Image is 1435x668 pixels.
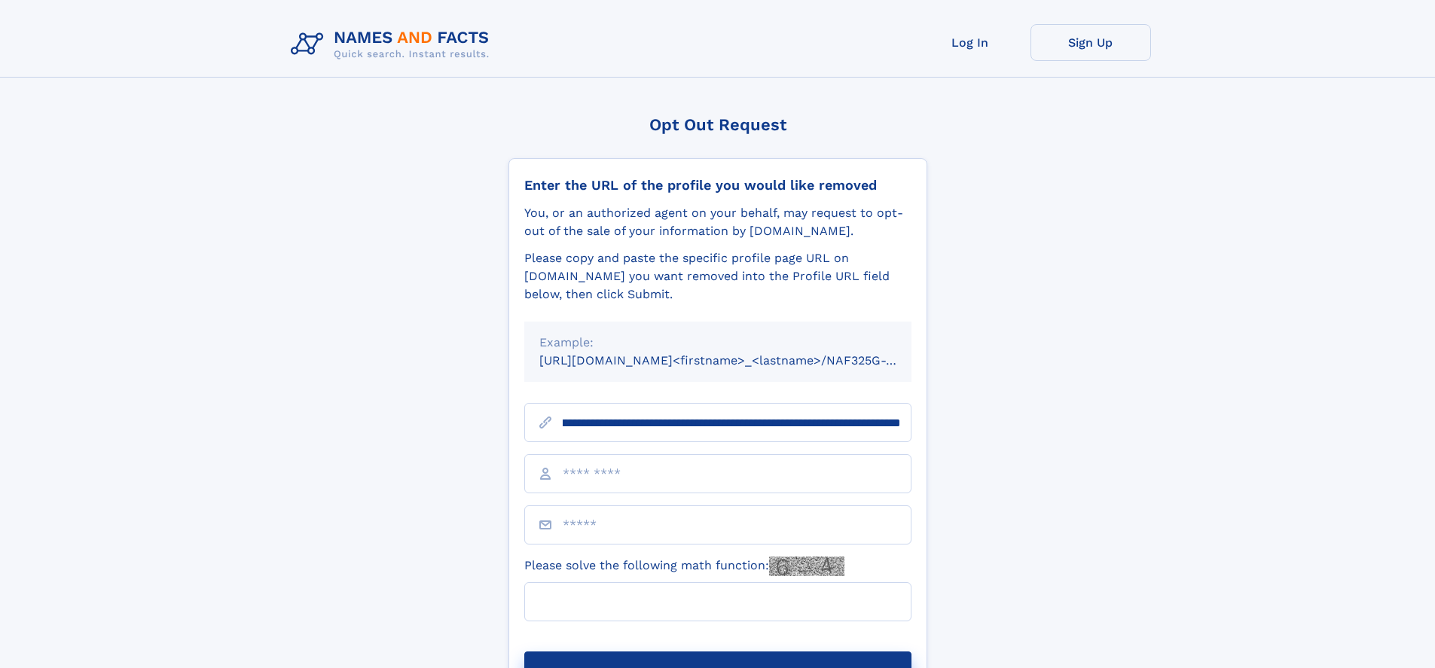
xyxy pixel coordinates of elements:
[285,24,502,65] img: Logo Names and Facts
[1030,24,1151,61] a: Sign Up
[524,177,911,194] div: Enter the URL of the profile you would like removed
[539,353,940,368] small: [URL][DOMAIN_NAME]<firstname>_<lastname>/NAF325G-xxxxxxxx
[910,24,1030,61] a: Log In
[524,249,911,303] div: Please copy and paste the specific profile page URL on [DOMAIN_NAME] you want removed into the Pr...
[508,115,927,134] div: Opt Out Request
[539,334,896,352] div: Example:
[524,204,911,240] div: You, or an authorized agent on your behalf, may request to opt-out of the sale of your informatio...
[524,557,844,576] label: Please solve the following math function:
